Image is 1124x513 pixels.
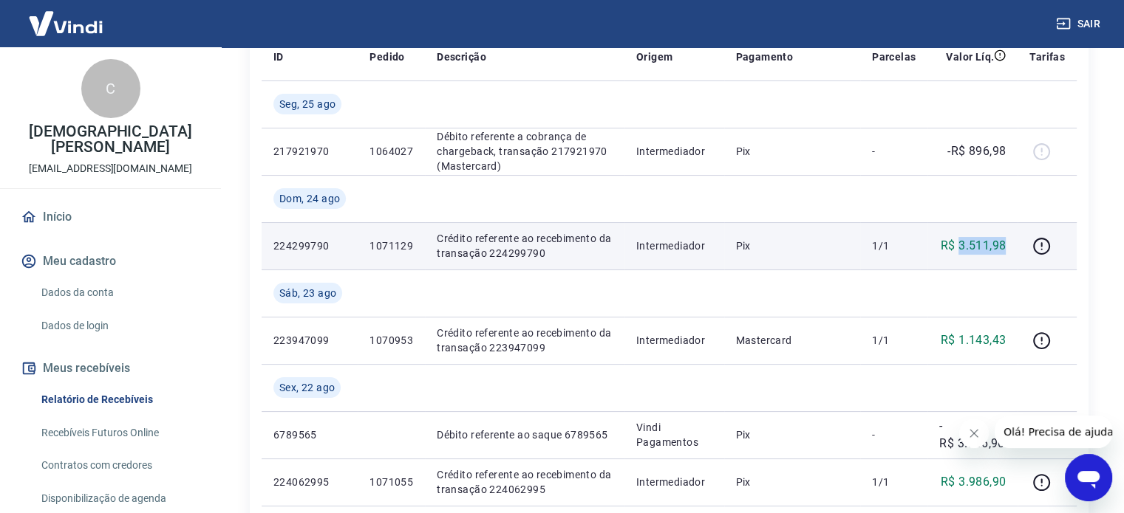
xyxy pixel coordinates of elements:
[636,475,712,489] p: Intermediador
[18,201,203,233] a: Início
[437,427,613,442] p: Débito referente ao saque 6789565
[995,416,1112,448] iframe: Mensagem da empresa
[947,142,1006,160] p: -R$ 896,98
[437,467,613,497] p: Crédito referente ao recebimento da transação 224062995
[736,238,849,253] p: Pix
[12,124,209,155] p: [DEMOGRAPHIC_DATA][PERSON_NAME]
[941,237,1006,255] p: R$ 3.511,98
[636,238,712,253] p: Intermediador
[636,333,712,348] p: Intermediador
[273,144,346,159] p: 217921970
[736,333,849,348] p: Mastercard
[35,278,203,308] a: Dados da conta
[18,245,203,278] button: Meu cadastro
[369,49,404,64] p: Pedido
[636,49,672,64] p: Origem
[273,238,346,253] p: 224299790
[636,144,712,159] p: Intermediador
[369,144,413,159] p: 1064027
[939,417,1006,452] p: -R$ 3.986,90
[273,475,346,489] p: 224062995
[437,231,613,261] p: Crédito referente ao recebimento da transação 224299790
[437,326,613,355] p: Crédito referente ao recebimento da transação 223947099
[736,49,794,64] p: Pagamento
[872,333,916,348] p: 1/1
[736,144,849,159] p: Pix
[35,450,203,481] a: Contratos com credores
[872,475,916,489] p: 1/1
[872,144,916,159] p: -
[35,385,203,415] a: Relatório de Recebíveis
[369,475,413,489] p: 1071055
[941,331,1006,349] p: R$ 1.143,43
[279,97,336,111] span: Seg, 25 ago
[946,49,994,64] p: Valor Líq.
[35,311,203,341] a: Dados de login
[872,49,916,64] p: Parcelas
[29,161,192,176] p: [EMAIL_ADDRESS][DOMAIN_NAME]
[279,191,340,206] span: Dom, 24 ago
[9,10,124,22] span: Olá! Precisa de ajuda?
[1065,454,1112,501] iframe: Botão para abrir a janela de mensagens
[959,419,989,448] iframe: Fechar mensagem
[18,352,203,385] button: Meus recebíveis
[18,1,114,46] img: Vindi
[872,427,916,442] p: -
[35,418,203,448] a: Recebíveis Futuros Online
[279,286,336,300] span: Sáb, 23 ago
[279,380,335,395] span: Sex, 22 ago
[1029,49,1065,64] p: Tarifas
[273,49,284,64] p: ID
[736,475,849,489] p: Pix
[369,333,413,348] p: 1070953
[736,427,849,442] p: Pix
[81,59,140,118] div: C
[273,333,346,348] p: 223947099
[273,427,346,442] p: 6789565
[636,420,712,450] p: Vindi Pagamentos
[941,473,1006,491] p: R$ 3.986,90
[437,49,486,64] p: Descrição
[437,129,613,173] p: Débito referente a cobrança de chargeback, transação 217921970 (Mastercard)
[872,238,916,253] p: 1/1
[1053,10,1106,38] button: Sair
[369,238,413,253] p: 1071129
